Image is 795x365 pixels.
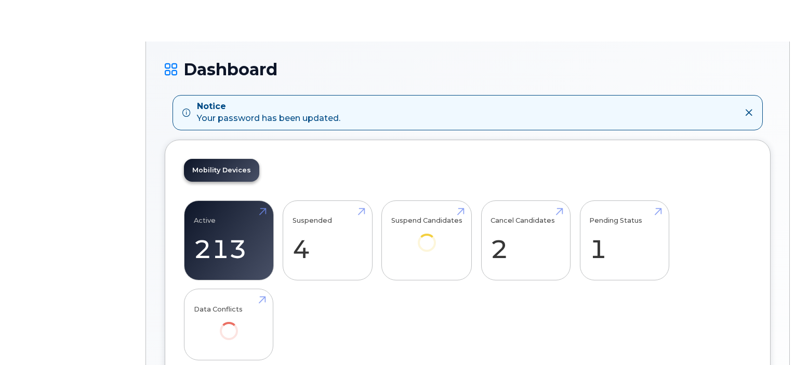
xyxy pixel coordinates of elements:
a: Suspended 4 [293,206,363,275]
a: Suspend Candidates [391,206,462,266]
a: Mobility Devices [184,159,259,182]
a: Data Conflicts [194,295,264,355]
strong: Notice [197,101,340,113]
a: Pending Status 1 [589,206,659,275]
h1: Dashboard [165,60,771,78]
a: Cancel Candidates 2 [491,206,561,275]
div: Your password has been updated. [197,101,340,125]
a: Active 213 [194,206,264,275]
